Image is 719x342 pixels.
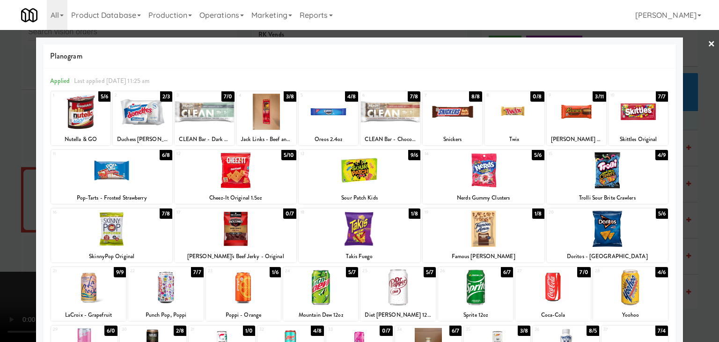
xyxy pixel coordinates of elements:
[160,91,172,102] div: 2/3
[51,251,173,262] div: SkinnyPop Original
[360,134,420,145] div: CLEAN Bar - Chocolate Peanut Butter
[299,251,420,262] div: Takis Fuego
[51,150,173,204] div: 116/8Pop-Tarts - Frosted Strawberry
[408,91,420,102] div: 7/8
[423,134,482,145] div: Snickers
[425,91,453,99] div: 7
[176,208,235,216] div: 17
[122,326,153,334] div: 30
[360,309,435,321] div: Diet [PERSON_NAME] 12oz
[237,134,296,145] div: Jack Links - Beef and Cheese
[518,326,530,336] div: 3/8
[113,91,172,145] div: 22/3Duchess [PERSON_NAME] Donuts
[362,267,398,275] div: 25
[593,309,668,321] div: Yoohoo
[535,326,566,334] div: 36
[51,309,126,321] div: LaCroix - Grapefruit
[515,267,590,321] div: 277/0Coca-Cola
[53,267,88,275] div: 21
[51,134,110,145] div: Nutella & GO
[300,192,419,204] div: Sour Patch Kids
[423,192,544,204] div: Nerds Gummy Clusters
[52,251,171,262] div: SkinnyPop Original
[595,267,631,275] div: 28
[532,150,544,160] div: 5/6
[283,309,358,321] div: Mountain Dew 12oz
[175,91,234,145] div: 37/0CLEAN Bar - Dark Chocolate Salt
[438,309,513,321] div: Sprite 12oz
[208,267,243,275] div: 23
[515,309,590,321] div: Coca-Cola
[51,208,173,262] div: 167/8SkinnyPop Original
[237,91,296,145] div: 43/8Jack Links - Beef and Cheese
[408,150,420,160] div: 9/6
[577,267,590,277] div: 7/0
[50,76,70,85] span: Applied
[175,208,296,262] div: 170/7[PERSON_NAME]'s Beef Jerky - Original
[424,192,543,204] div: Nerds Gummy Clusters
[53,326,84,334] div: 29
[346,267,358,277] div: 5/7
[285,267,321,275] div: 24
[115,91,143,99] div: 2
[285,309,357,321] div: Mountain Dew 12oz
[176,251,295,262] div: [PERSON_NAME]'s Beef Jerky - Original
[207,309,279,321] div: Poppi - Orange
[160,208,172,219] div: 7/8
[299,134,358,145] div: Oreos 2.4oz
[301,208,359,216] div: 18
[206,267,281,321] div: 231/6Poppi - Orange
[423,91,482,145] div: 78/8Snickers
[113,134,172,145] div: Duchess [PERSON_NAME] Donuts
[284,91,296,102] div: 3/8
[610,91,638,99] div: 10
[299,208,420,262] div: 181/8Takis Fuego
[708,30,715,59] a: ×
[362,134,418,145] div: CLEAN Bar - Chocolate Peanut Butter
[532,208,544,219] div: 1/8
[547,208,668,262] div: 205/6Doritos - [GEOGRAPHIC_DATA]
[424,251,543,262] div: Famous [PERSON_NAME]
[609,91,668,145] div: 107/7Skittles Original
[610,134,667,145] div: Skittles Original
[362,91,390,99] div: 6
[547,251,668,262] div: Doritos - [GEOGRAPHIC_DATA]
[299,91,358,145] div: 54/8Oreos 2.4oz
[593,91,606,102] div: 3/11
[53,150,112,158] div: 11
[547,192,668,204] div: Trolli Sour Brite Crawlers
[530,91,544,102] div: 0/8
[423,150,544,204] div: 145/6Nerds Gummy Clusters
[50,49,669,63] span: Planogram
[176,134,233,145] div: CLEAN Bar - Dark Chocolate Salt
[547,150,668,204] div: 154/9Trolli Sour Brite Crawlers
[301,91,329,99] div: 5
[53,208,112,216] div: 16
[424,267,436,277] div: 5/7
[191,267,203,277] div: 7/7
[345,91,358,102] div: 4/8
[362,309,434,321] div: Diet [PERSON_NAME] 12oz
[380,326,393,336] div: 0/7
[191,326,222,334] div: 31
[409,208,420,219] div: 1/8
[174,326,186,336] div: 2/8
[549,91,577,99] div: 9
[548,192,667,204] div: Trolli Sour Brite Crawlers
[424,134,481,145] div: Snickers
[501,267,513,277] div: 6/7
[656,91,668,102] div: 7/7
[283,208,296,219] div: 0/7
[206,309,281,321] div: Poppi - Orange
[603,326,635,334] div: 37
[469,91,482,102] div: 8/8
[239,91,267,99] div: 4
[594,309,667,321] div: Yoohoo
[423,251,544,262] div: Famous [PERSON_NAME]
[449,326,462,336] div: 6/7
[547,91,606,145] div: 93/11[PERSON_NAME] Peanut Butter Cups
[175,192,296,204] div: Cheez-It Original 1.5oz
[360,267,435,321] div: 255/7Diet [PERSON_NAME] 12oz
[328,326,359,334] div: 33
[438,267,513,321] div: 266/7Sprite 12oz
